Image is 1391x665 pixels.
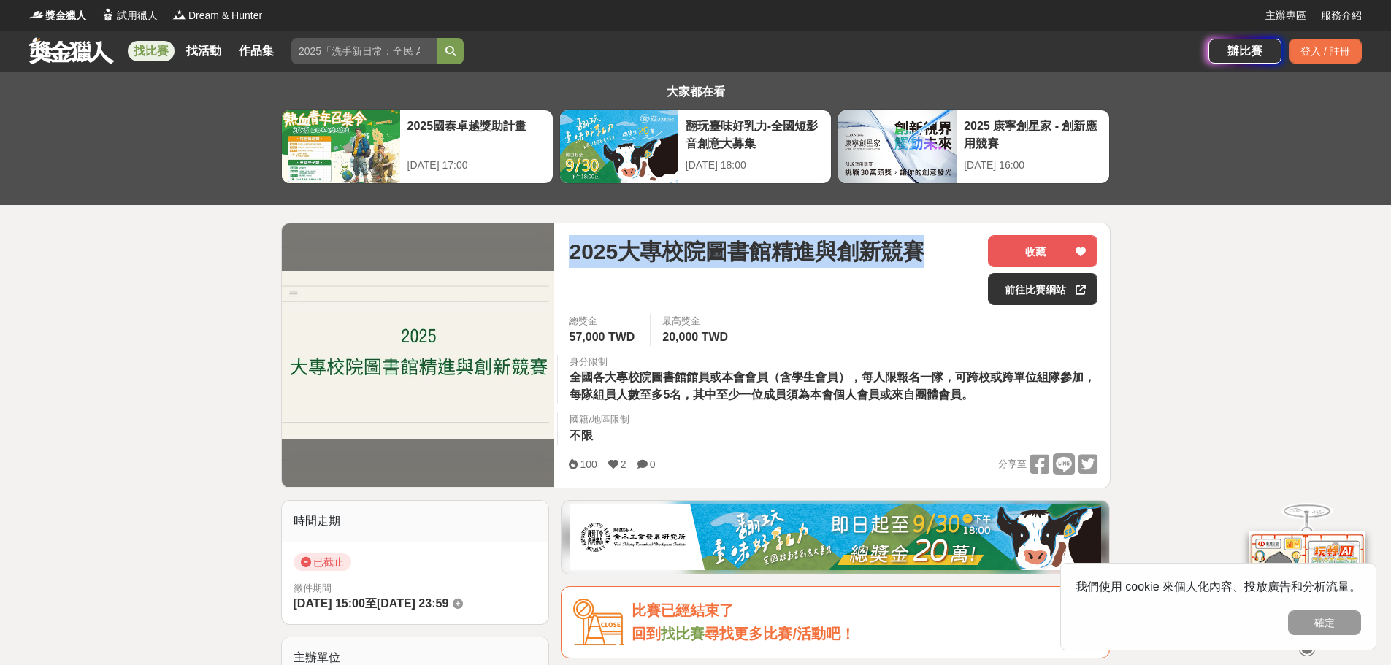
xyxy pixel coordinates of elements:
[621,458,626,470] span: 2
[281,109,553,184] a: 2025國泰卓越獎助計畫[DATE] 17:00
[650,458,656,470] span: 0
[291,38,437,64] input: 2025「洗手新日常：全民 ALL IN」洗手歌全台徵選
[570,371,1095,401] span: 全國各大專校院圖書館館員或本會會員（含學生會員），每人限報名一隊，可跨校或跨單位組隊參加，每隊組員人數至多5名，其中至少一位成員須為本會個人會員或來自團體會員。
[662,331,728,343] span: 20,000 TWD
[294,597,365,610] span: [DATE] 15:00
[117,8,158,23] span: 試用獵人
[294,583,332,593] span: 徵件期間
[632,626,661,642] span: 回到
[998,453,1027,475] span: 分享至
[573,599,624,646] img: Icon
[1265,8,1306,23] a: 主辦專區
[377,597,448,610] span: [DATE] 23:59
[569,235,924,268] span: 2025大專校院圖書館精進與創新競賽
[407,118,545,150] div: 2025國泰卓越獎助計畫
[128,41,175,61] a: 找比賽
[964,158,1102,173] div: [DATE] 16:00
[570,504,1101,570] img: 1c81a89c-c1b3-4fd6-9c6e-7d29d79abef5.jpg
[101,8,158,23] a: Logo試用獵人
[838,109,1110,184] a: 2025 康寧創星家 - 創新應用競賽[DATE] 16:00
[188,8,262,23] span: Dream & Hunter
[282,501,549,542] div: 時間走期
[632,599,1097,623] div: 比賽已經結束了
[570,355,1097,369] div: 身分限制
[45,8,86,23] span: 獎金獵人
[570,412,629,427] div: 國籍/地區限制
[1076,580,1361,593] span: 我們使用 cookie 來個人化內容、投放廣告和分析流量。
[686,158,824,173] div: [DATE] 18:00
[294,553,351,571] span: 已截止
[1208,39,1281,64] a: 辦比賽
[580,458,597,470] span: 100
[365,597,377,610] span: 至
[569,314,638,328] span: 總獎金
[686,118,824,150] div: 翻玩臺味好乳力-全國短影音創意大募集
[661,626,705,642] a: 找比賽
[233,41,280,61] a: 作品集
[663,85,729,98] span: 大家都在看
[282,271,555,439] img: Cover Image
[705,626,855,642] span: 尋找更多比賽/活動吧！
[964,118,1102,150] div: 2025 康寧創星家 - 創新應用競賽
[988,273,1097,305] a: 前往比賽網站
[569,331,635,343] span: 57,000 TWD
[988,235,1097,267] button: 收藏
[101,7,115,22] img: Logo
[29,7,44,22] img: Logo
[1288,610,1361,635] button: 確定
[1289,39,1362,64] div: 登入 / 註冊
[662,314,732,328] span: 最高獎金
[559,109,832,184] a: 翻玩臺味好乳力-全國短影音創意大募集[DATE] 18:00
[1249,528,1365,625] img: d2146d9a-e6f6-4337-9592-8cefde37ba6b.png
[29,8,86,23] a: Logo獎金獵人
[570,429,593,442] span: 不限
[1321,8,1362,23] a: 服務介紹
[172,7,187,22] img: Logo
[180,41,227,61] a: 找活動
[407,158,545,173] div: [DATE] 17:00
[172,8,262,23] a: LogoDream & Hunter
